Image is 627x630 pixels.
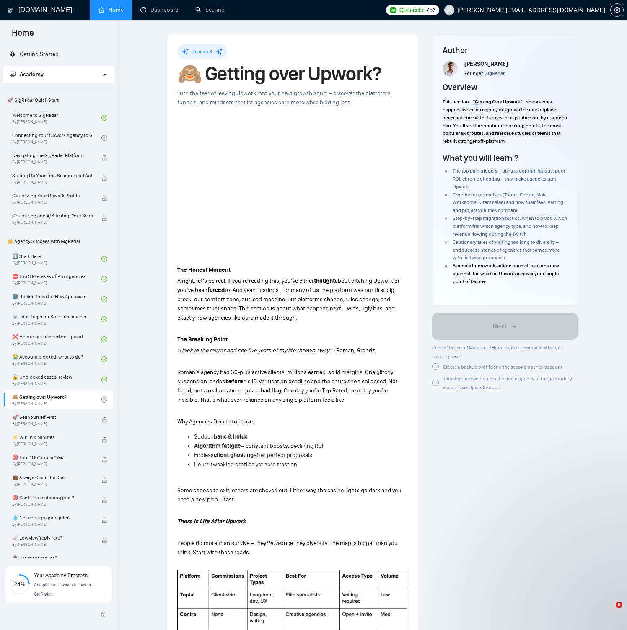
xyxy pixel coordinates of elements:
[426,5,435,15] span: 256
[10,71,16,77] span: fund-projection-screen
[443,152,518,164] h4: What you will learn ?
[12,151,93,160] span: Navigating the GigRadar Platform
[616,602,622,608] span: 6
[12,522,93,527] span: By [PERSON_NAME]
[12,421,93,426] span: By [PERSON_NAME]
[101,135,107,141] span: check-circle
[101,397,107,403] span: check-circle
[492,321,507,331] span: Next
[12,370,101,389] a: 🔓 Unblocked cases: reviewBy[PERSON_NAME]
[101,316,107,322] span: check-circle
[12,390,101,409] a: 🙈 Getting over Upwork?By[PERSON_NAME]
[254,452,312,459] span: after perfect proposals
[177,347,332,354] em: “I look in the mirror and see five years of my life thrown away.”
[443,81,477,93] h4: Overview
[12,250,101,268] a: 1️⃣ Start HereBy[PERSON_NAME]
[12,473,93,482] span: 💼 Always Close the Deal
[12,108,101,127] a: Welcome to GigRadarBy[PERSON_NAME]
[12,129,101,147] a: Connecting Your Upwork Agency to GigRadarBy[PERSON_NAME]
[453,239,560,261] span: Cautionary tales of waiting too long to diversify – and success stories of agencies that earned m...
[12,514,93,522] span: 💧 Not enough good jobs?
[453,263,559,284] span: A simple homework action: open at least one new channel this week so Upwork is never your single ...
[443,44,567,56] h4: Author
[101,517,107,523] span: lock
[12,310,101,328] a: ☠️ Fatal Traps for Solo FreelancersBy[PERSON_NAME]
[101,377,107,382] span: check-circle
[432,313,578,340] button: Next
[314,277,335,284] strong: thought
[101,497,107,503] span: lock
[12,191,93,200] span: Optimizing Your Upwork Profile
[207,287,225,294] strong: forced
[464,70,483,76] span: Founder
[12,482,93,487] span: By [PERSON_NAME]
[12,462,93,467] span: By [PERSON_NAME]
[214,433,248,440] strong: bans & holds
[241,442,323,449] span: – constant boosts, declining ROI
[177,90,392,106] span: Turn the fear of leaving Upwork into your next growth spurt – discover the platforms, funnels, an...
[177,266,231,274] strong: The Honest Moment
[98,6,124,13] a: homeHome
[177,378,398,403] span: his ID-verification deadline and the entire shop collapsed. Not fraud, not a real violation – jus...
[12,171,93,180] span: Setting Up Your First Scanner and Auto-Bidder
[194,442,241,449] strong: Algorithm fatigue
[12,534,93,542] span: 📈 Low view/reply rate?
[101,195,107,201] span: lock
[332,347,375,354] span: – Roman, Grandz
[101,356,107,362] span: check-circle
[140,6,179,13] a: dashboardDashboard
[100,610,108,619] span: double-left
[5,27,41,44] span: Home
[12,433,93,442] span: ⚡ Win in 5 Minutes
[610,3,624,17] button: setting
[12,330,101,349] a: ❌ How to get banned on UpworkBy[PERSON_NAME]
[453,192,565,214] span: Five viable alternatives (Toptal, Contra, Malt, Worksome, Direct sales) and how their fees, vetti...
[177,540,398,556] span: once they diversify. The map is bigger than you think. Start with these roads:
[473,99,522,105] strong: “Getting Over Upwork”
[177,277,314,284] span: Alright, let’s be real. If you’re reading this, you’ve either
[101,477,107,483] span: lock
[192,49,212,54] span: Lesson 8
[12,350,101,369] a: 😭 Account blocked: what to do?By[PERSON_NAME]
[464,60,508,67] span: [PERSON_NAME]
[12,212,93,220] span: Optimizing and A/B Testing Your Scanner for Better Results
[399,5,425,15] span: Connects:
[34,573,88,578] span: Your Academy Progress
[101,155,107,161] span: lock
[453,215,567,237] span: Step-by-step migration tactics: when to pivot, which platform fits which agency type, and how to ...
[4,233,113,250] span: 👑 Agency Success with GigRadar
[12,180,93,185] span: By [PERSON_NAME]
[101,115,107,121] span: check-circle
[12,554,93,562] span: 💩 Irrelevant replies?
[101,215,107,221] span: lock
[101,276,107,282] span: check-circle
[12,453,93,462] span: 🎯 Turn “No” into a “Yes”
[12,413,93,421] span: 🚀 Sell Yourself First
[390,7,396,13] img: upwork-logo.png
[101,417,107,423] span: lock
[101,336,107,342] span: check-circle
[101,537,107,543] span: lock
[177,277,400,294] span: about ditching Upwork or you’ve been
[4,92,113,108] span: 🚀 GigRadar Quick Start
[443,364,562,370] span: Create a backup profile and the second agency account
[177,418,253,425] span: Why Agencies Decide to Leave
[446,7,452,13] span: user
[101,457,107,463] span: lock
[10,71,44,78] span: Academy
[225,378,243,385] strong: before
[12,200,93,205] span: By [PERSON_NAME]
[177,540,266,547] span: People do more than survive – they
[610,7,624,13] a: setting
[12,160,93,165] span: By [PERSON_NAME]
[432,345,562,359] span: Cannot Proceed! Make sure Homework are completed before clicking Next:
[34,583,91,596] span: Complete all lessons to master GigRadar.
[12,542,93,547] span: By [PERSON_NAME]
[177,336,228,343] strong: The Breaking Point
[101,437,107,443] span: lock
[177,487,402,503] span: Some choose to exit; others are shoved out. Either way, the casino lights go dark and you need a ...
[443,376,572,390] span: Transfer the ownership of the main agency to the secondary account via Upwork support
[598,602,619,622] iframe: Intercom live chat
[20,71,44,78] span: Academy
